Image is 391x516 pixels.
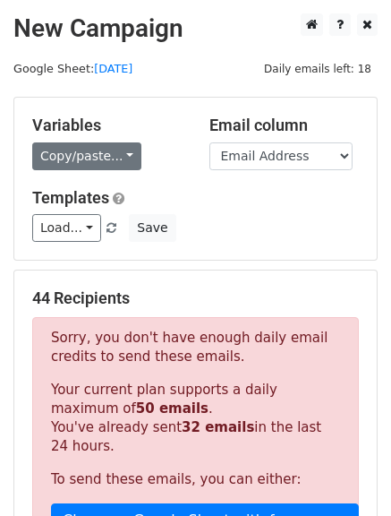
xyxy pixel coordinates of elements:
[51,329,340,366] p: Sorry, you don't have enough daily email credits to send these emails.
[258,62,378,75] a: Daily emails left: 18
[32,288,359,308] h5: 44 Recipients
[209,116,360,135] h5: Email column
[129,214,175,242] button: Save
[136,400,208,417] strong: 50 emails
[182,419,254,435] strong: 32 emails
[13,62,132,75] small: Google Sheet:
[51,381,340,456] p: Your current plan supports a daily maximum of . You've already sent in the last 24 hours.
[32,188,109,207] a: Templates
[51,470,340,489] p: To send these emails, you can either:
[13,13,378,44] h2: New Campaign
[258,59,378,79] span: Daily emails left: 18
[32,214,101,242] a: Load...
[302,430,391,516] iframe: Chat Widget
[32,116,183,135] h5: Variables
[32,142,141,170] a: Copy/paste...
[94,62,132,75] a: [DATE]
